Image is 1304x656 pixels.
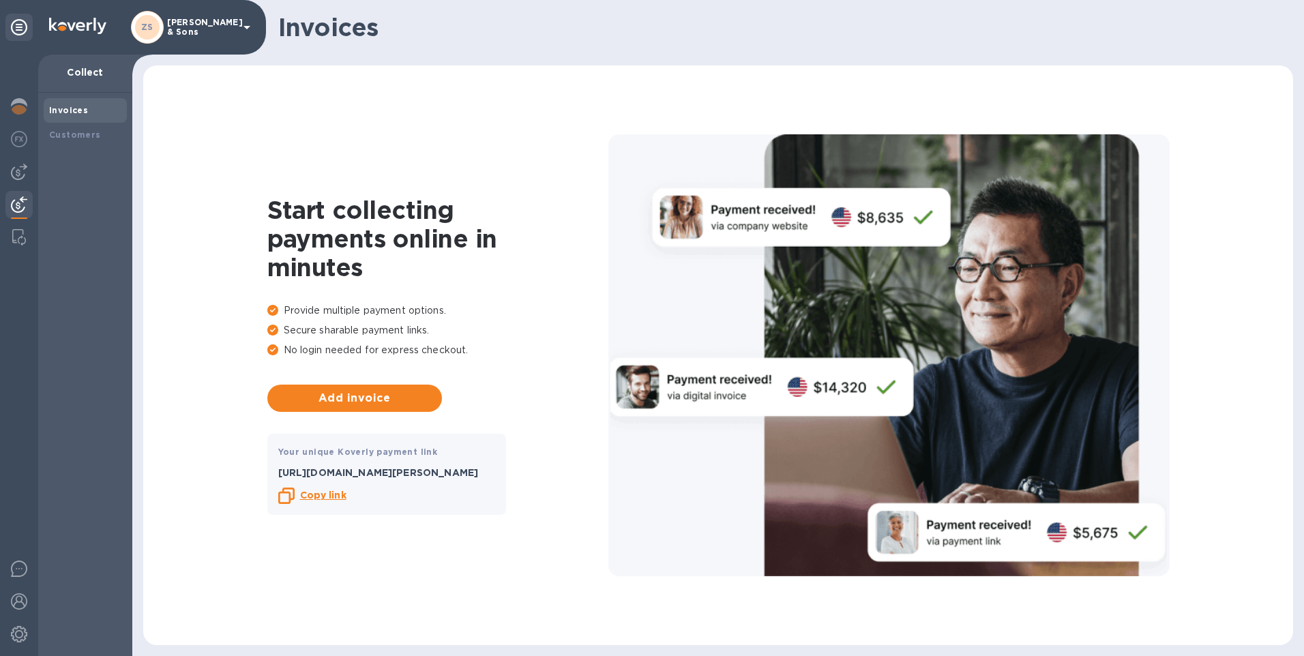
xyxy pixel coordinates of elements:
b: Copy link [300,490,346,501]
p: [URL][DOMAIN_NAME][PERSON_NAME] [278,466,495,479]
span: Add invoice [278,390,431,406]
p: No login needed for express checkout. [267,343,608,357]
p: Collect [49,65,121,79]
button: Add invoice [267,385,442,412]
img: Foreign exchange [11,131,27,147]
p: Provide multiple payment options. [267,303,608,318]
b: ZS [141,22,153,32]
div: Unpin categories [5,14,33,41]
b: Your unique Koverly payment link [278,447,438,457]
b: Customers [49,130,101,140]
h1: Invoices [278,13,1282,42]
img: Logo [49,18,106,34]
h1: Start collecting payments online in minutes [267,196,608,282]
p: [PERSON_NAME] & Sons [167,18,235,37]
b: Invoices [49,105,88,115]
p: Secure sharable payment links. [267,323,608,338]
